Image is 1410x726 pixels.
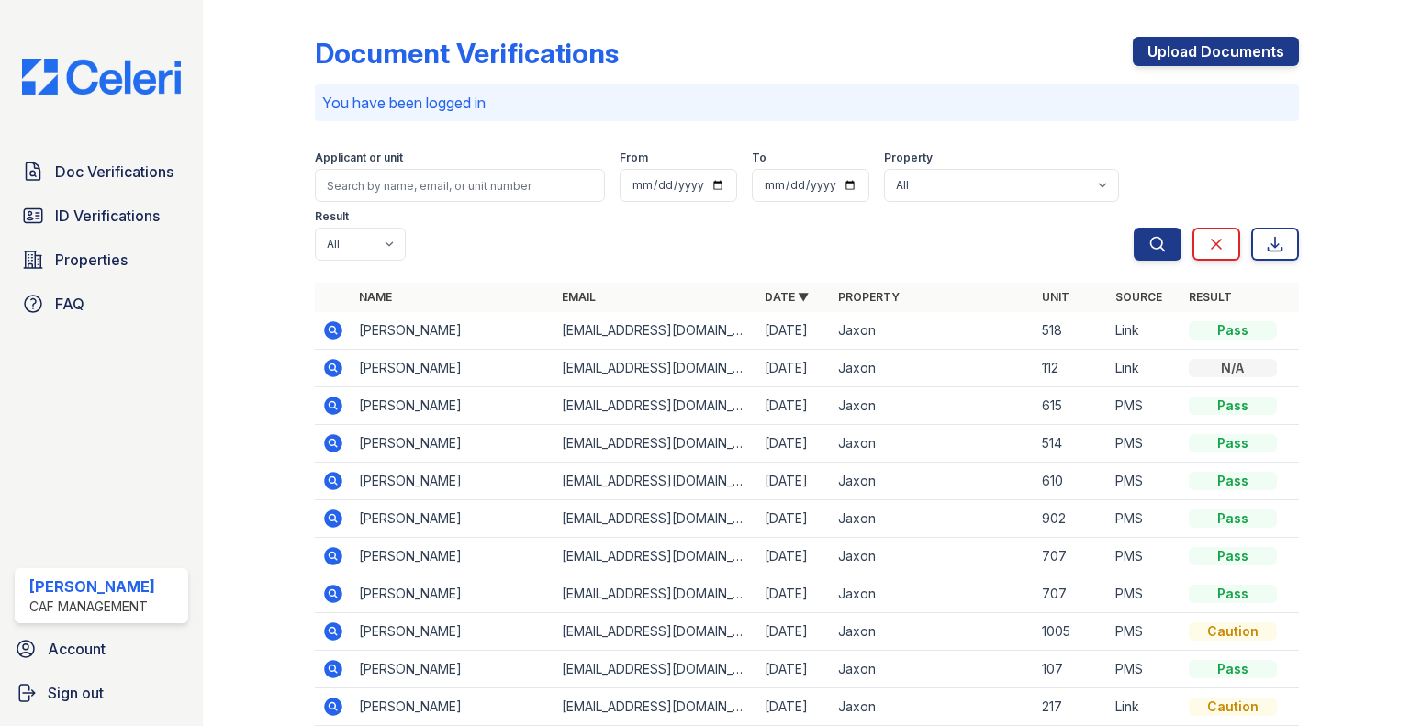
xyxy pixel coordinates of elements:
[831,463,1034,500] td: Jaxon
[554,651,757,688] td: [EMAIL_ADDRESS][DOMAIN_NAME]
[7,675,196,711] a: Sign out
[554,575,757,613] td: [EMAIL_ADDRESS][DOMAIN_NAME]
[838,290,900,304] a: Property
[352,463,554,500] td: [PERSON_NAME]
[1035,312,1108,350] td: 518
[831,575,1034,613] td: Jaxon
[757,425,831,463] td: [DATE]
[1189,359,1277,377] div: N/A
[831,387,1034,425] td: Jaxon
[55,161,173,183] span: Doc Verifications
[315,169,605,202] input: Search by name, email, or unit number
[29,575,155,598] div: [PERSON_NAME]
[352,538,554,575] td: [PERSON_NAME]
[884,151,933,165] label: Property
[757,463,831,500] td: [DATE]
[757,575,831,613] td: [DATE]
[554,425,757,463] td: [EMAIL_ADDRESS][DOMAIN_NAME]
[1035,463,1108,500] td: 610
[48,638,106,660] span: Account
[757,613,831,651] td: [DATE]
[352,575,554,613] td: [PERSON_NAME]
[352,312,554,350] td: [PERSON_NAME]
[620,151,648,165] label: From
[831,350,1034,387] td: Jaxon
[1108,688,1181,726] td: Link
[831,425,1034,463] td: Jaxon
[352,651,554,688] td: [PERSON_NAME]
[554,500,757,538] td: [EMAIL_ADDRESS][DOMAIN_NAME]
[554,613,757,651] td: [EMAIL_ADDRESS][DOMAIN_NAME]
[1108,500,1181,538] td: PMS
[562,290,596,304] a: Email
[1035,425,1108,463] td: 514
[1108,575,1181,613] td: PMS
[757,538,831,575] td: [DATE]
[315,151,403,165] label: Applicant or unit
[1108,350,1181,387] td: Link
[757,350,831,387] td: [DATE]
[765,290,809,304] a: Date ▼
[831,538,1034,575] td: Jaxon
[1035,387,1108,425] td: 615
[1108,425,1181,463] td: PMS
[55,293,84,315] span: FAQ
[757,312,831,350] td: [DATE]
[7,631,196,667] a: Account
[1035,613,1108,651] td: 1005
[352,688,554,726] td: [PERSON_NAME]
[1189,698,1277,716] div: Caution
[315,209,349,224] label: Result
[831,500,1034,538] td: Jaxon
[15,153,188,190] a: Doc Verifications
[7,59,196,95] img: CE_Logo_Blue-a8612792a0a2168367f1c8372b55b34899dd931a85d93a1a3d3e32e68fde9ad4.png
[1035,538,1108,575] td: 707
[831,688,1034,726] td: Jaxon
[322,92,1292,114] p: You have been logged in
[315,37,619,70] div: Document Verifications
[1035,500,1108,538] td: 902
[48,682,104,704] span: Sign out
[752,151,767,165] label: To
[55,249,128,271] span: Properties
[1189,434,1277,452] div: Pass
[1189,660,1277,678] div: Pass
[1133,37,1299,66] a: Upload Documents
[15,241,188,278] a: Properties
[757,387,831,425] td: [DATE]
[757,500,831,538] td: [DATE]
[1042,290,1069,304] a: Unit
[1189,290,1232,304] a: Result
[831,651,1034,688] td: Jaxon
[15,285,188,322] a: FAQ
[1189,472,1277,490] div: Pass
[1189,321,1277,340] div: Pass
[554,463,757,500] td: [EMAIL_ADDRESS][DOMAIN_NAME]
[1108,312,1181,350] td: Link
[1189,509,1277,528] div: Pass
[757,688,831,726] td: [DATE]
[15,197,188,234] a: ID Verifications
[831,312,1034,350] td: Jaxon
[1035,575,1108,613] td: 707
[352,350,554,387] td: [PERSON_NAME]
[1108,651,1181,688] td: PMS
[55,205,160,227] span: ID Verifications
[554,688,757,726] td: [EMAIL_ADDRESS][DOMAIN_NAME]
[831,613,1034,651] td: Jaxon
[359,290,392,304] a: Name
[1108,387,1181,425] td: PMS
[554,312,757,350] td: [EMAIL_ADDRESS][DOMAIN_NAME]
[352,425,554,463] td: [PERSON_NAME]
[1035,651,1108,688] td: 107
[1108,463,1181,500] td: PMS
[29,598,155,616] div: CAF Management
[757,651,831,688] td: [DATE]
[1189,397,1277,415] div: Pass
[1108,538,1181,575] td: PMS
[1108,613,1181,651] td: PMS
[352,613,554,651] td: [PERSON_NAME]
[554,387,757,425] td: [EMAIL_ADDRESS][DOMAIN_NAME]
[1189,547,1277,565] div: Pass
